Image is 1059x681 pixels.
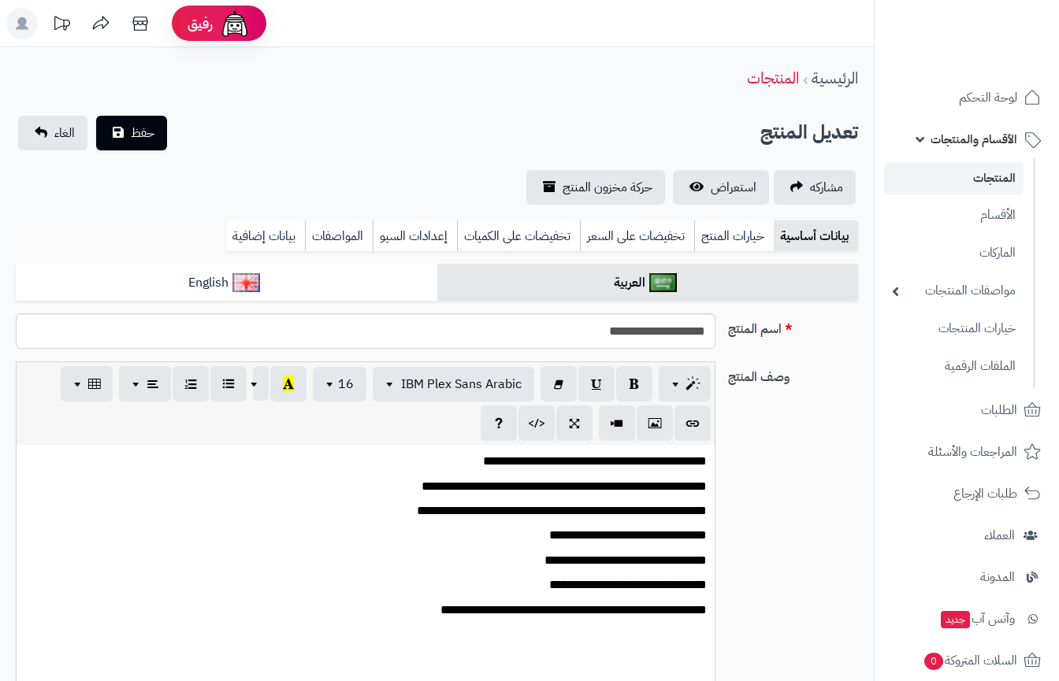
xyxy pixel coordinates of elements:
a: الملفات الرقمية [884,350,1024,383]
a: المدونة [884,558,1050,596]
a: خيارات المنتجات [884,312,1024,346]
a: مشاركه [774,170,856,205]
a: الغاء [18,116,87,150]
span: السلات المتروكة [923,650,1017,672]
img: العربية [649,273,677,292]
h2: تعديل المنتج [760,117,858,149]
a: إعدادات السيو [373,220,457,252]
span: الطلبات [981,399,1017,421]
a: مواصفات المنتجات [884,274,1024,308]
a: طلبات الإرجاع [884,475,1050,513]
button: IBM Plex Sans Arabic [373,367,534,402]
a: الرئيسية [812,66,858,90]
span: الأقسام والمنتجات [931,128,1017,150]
button: حفظ [96,116,167,150]
span: طلبات الإرجاع [953,483,1017,505]
a: تخفيضات على السعر [580,220,694,252]
span: المراجعات والأسئلة [928,441,1017,463]
img: English [232,273,260,292]
span: وآتس آب [939,608,1015,630]
a: English [16,264,437,302]
span: 16 [338,375,354,394]
button: 16 [313,367,366,402]
img: logo-2.png [952,39,1044,72]
a: بيانات أساسية [774,220,858,252]
a: العربية [437,264,859,302]
span: استعراض [711,178,756,197]
a: لوحة التحكم [884,79,1050,117]
span: لوحة التحكم [959,87,1017,109]
span: جديد [941,611,970,628]
span: العملاء [984,524,1015,546]
span: 0 [924,653,943,670]
a: تحديثات المنصة [42,8,81,43]
span: IBM Plex Sans Arabic [401,375,522,394]
label: وصف المنتج [722,361,864,387]
a: المنتجات [747,66,799,90]
a: وآتس آبجديد [884,600,1050,638]
a: خيارات المنتج [694,220,774,252]
label: اسم المنتج [722,313,864,339]
a: المراجعات والأسئلة [884,433,1050,471]
a: المواصفات [305,220,373,252]
span: حفظ [131,124,154,142]
span: رفيق [188,14,213,33]
a: السلات المتروكة0 [884,642,1050,679]
a: حركة مخزون المنتج [526,170,665,205]
a: بيانات إضافية [226,220,305,252]
span: حركة مخزون المنتج [563,178,652,197]
a: الأقسام [884,198,1024,232]
a: تخفيضات على الكميات [457,220,580,252]
span: الغاء [54,124,75,142]
span: مشاركه [810,178,843,197]
img: ai-face.png [219,8,251,39]
a: الماركات [884,236,1024,270]
a: العملاء [884,516,1050,554]
a: المنتجات [884,162,1024,194]
a: الطلبات [884,391,1050,429]
span: المدونة [980,566,1015,588]
a: استعراض [673,170,769,205]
